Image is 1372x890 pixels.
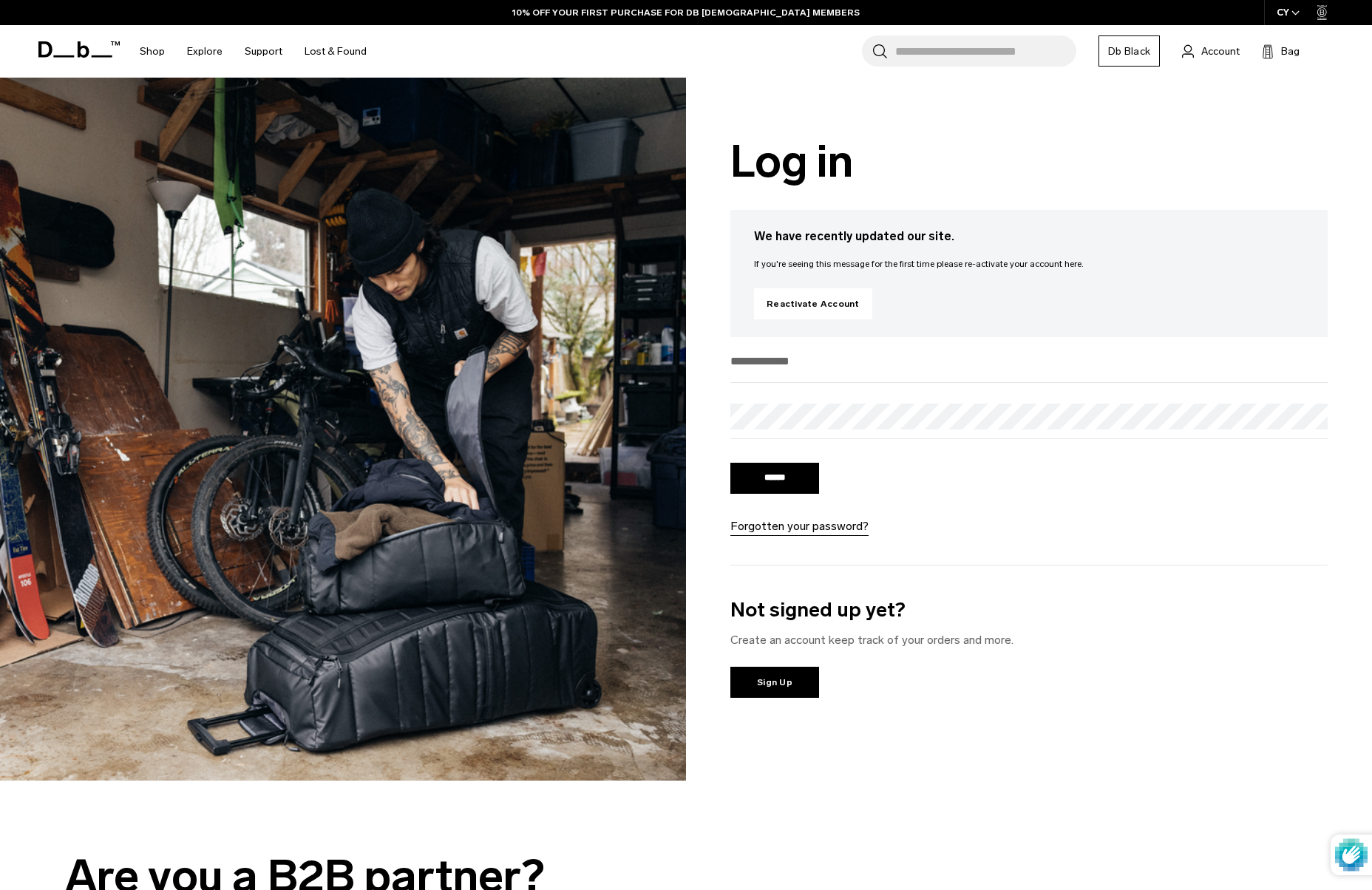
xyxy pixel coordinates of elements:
[754,228,1304,245] h3: We have recently updated our site.
[1262,42,1300,60] button: Bag
[754,257,1304,271] p: If you're seeing this message for the first time please re-activate your account here.
[754,288,872,319] a: Reactivate Account
[129,25,378,78] nav: Main Navigation
[730,595,1328,625] h3: Not signed up yet?
[730,667,819,698] a: Sign Up
[140,25,165,78] a: Shop
[1182,42,1240,60] a: Account
[512,6,860,19] a: 10% OFF YOUR FIRST PURCHASE FOR DB [DEMOGRAPHIC_DATA] MEMBERS
[187,25,223,78] a: Explore
[305,25,367,78] a: Lost & Found
[1281,44,1300,59] span: Bag
[1201,44,1240,59] span: Account
[245,25,282,78] a: Support
[730,517,869,535] a: Forgotten your password?
[1335,835,1368,875] img: Protected by hCaptcha
[1098,35,1160,67] a: Db Black
[730,137,1328,186] h1: Log in
[730,631,1328,649] p: Create an account keep track of your orders and more.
